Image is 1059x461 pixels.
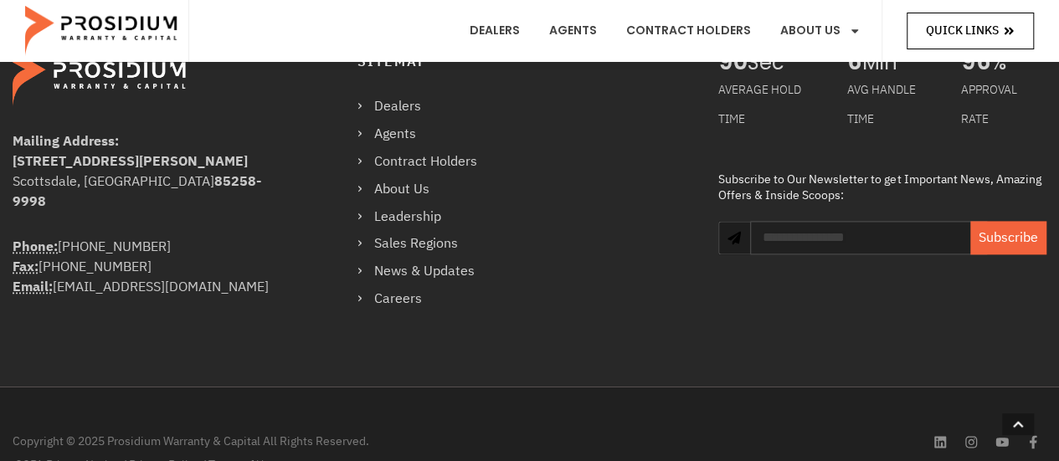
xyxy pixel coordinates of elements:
a: Careers [357,287,494,311]
span: Min [861,50,943,75]
a: News & Updates [357,259,494,284]
button: Subscribe [970,221,1046,254]
span: Sec [748,50,830,75]
div: AVERAGE HOLD TIME [718,75,830,134]
div: Copyright © 2025 Prosidium Warranty & Capital All Rights Reserved. [13,433,522,450]
a: Sales Regions [357,232,494,256]
strong: Phone: [13,237,58,257]
b: Mailing Address: [13,131,119,151]
div: AVG HANDLE TIME [846,75,943,134]
span: Quick Links [926,20,999,41]
b: [STREET_ADDRESS][PERSON_NAME] [13,151,248,172]
a: Dealers [357,95,494,119]
a: Leadership [357,205,494,229]
span: 6 [846,50,861,75]
div: APPROVAL RATE [961,75,1046,134]
div: [PHONE_NUMBER] [PHONE_NUMBER] [EMAIL_ADDRESS][DOMAIN_NAME] [13,237,292,297]
span: 90 [718,50,748,75]
div: Subscribe to Our Newsletter to get Important News, Amazing Offers & Inside Scoops: [718,172,1046,204]
strong: Fax: [13,257,39,277]
abbr: Fax [13,257,39,277]
form: Newsletter Form [750,221,1046,271]
nav: Menu [357,95,494,310]
a: About Us [357,177,494,202]
a: Contract Holders [357,150,494,174]
strong: Email: [13,277,53,297]
abbr: Phone Number [13,237,58,257]
b: 85258-9998 [13,172,261,212]
span: % [991,50,1046,75]
a: Quick Links [907,13,1034,49]
div: Scottsdale, [GEOGRAPHIC_DATA] [13,172,292,212]
a: Agents [357,122,494,146]
span: 96 [961,50,991,75]
abbr: Email Address [13,277,53,297]
span: Subscribe [979,228,1038,248]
